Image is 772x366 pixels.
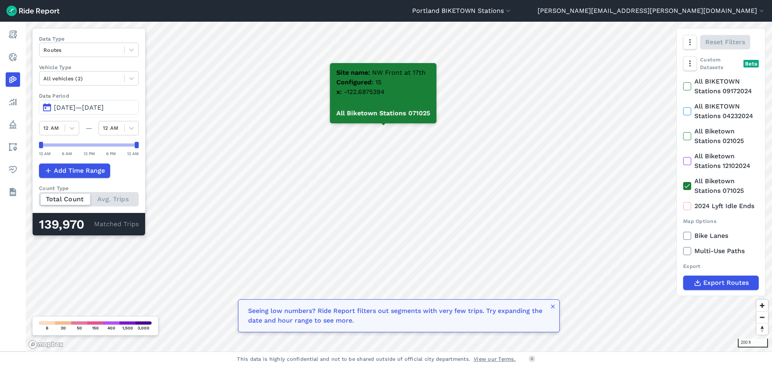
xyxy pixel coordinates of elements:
span: x [337,88,344,96]
label: 2024 Lyft Idle Ends [683,201,759,211]
a: Heatmaps [6,72,20,87]
button: [DATE]—[DATE] [39,100,139,115]
div: 12 AM [127,150,139,157]
div: All Biketown Stations 071025 [330,103,437,123]
div: 200 ft [738,339,768,348]
div: Beta [743,60,759,67]
span: Reset Filters [705,37,745,47]
a: View our Terms. [474,355,516,363]
span: [DATE]—[DATE] [54,104,104,111]
button: Reset bearing to north [756,323,768,335]
a: Health [6,162,20,177]
button: [PERSON_NAME][EMAIL_ADDRESS][PERSON_NAME][DOMAIN_NAME] [538,6,766,16]
a: Analyze [6,95,20,109]
span: 15 [376,78,382,86]
div: 12 AM [39,150,51,157]
button: Zoom in [756,300,768,311]
a: Realtime [6,50,20,64]
img: Ride Report [6,6,60,16]
div: 12 PM [84,150,95,157]
label: Vehicle Type [39,63,139,71]
a: Report [6,27,20,42]
a: Mapbox logo [28,340,64,349]
button: Zoom out [756,311,768,323]
div: — [79,123,99,133]
div: Matched Trips [33,213,145,235]
label: Data Type [39,35,139,43]
button: Add Time Range [39,164,110,178]
label: Multi-Use Paths [683,246,759,256]
canvas: Map [26,22,772,352]
a: Policy [6,117,20,132]
div: Count Type [39,184,139,192]
div: 139,970 [39,219,94,230]
span: Site name [337,69,372,76]
a: Datasets [6,185,20,199]
div: Custom Datasets [683,56,759,71]
div: 6 AM [62,150,72,157]
div: 6 PM [106,150,116,157]
div: Map Options [683,217,759,225]
a: Areas [6,140,20,154]
label: Bike Lanes [683,231,759,241]
button: Reset Filters [700,35,750,49]
div: Export [683,262,759,270]
button: Export Routes [683,276,759,290]
label: All BIKETOWN Stations 04232024 [683,102,759,121]
label: All Biketown Stations 12102024 [683,151,759,171]
span: Configured [337,78,376,86]
span: -122.6875394 [344,88,385,96]
label: All Biketown Stations 021025 [683,127,759,146]
label: Data Period [39,92,139,100]
label: All Biketown Stations 071025 [683,176,759,196]
label: All BIKETOWN Stations 09172024 [683,77,759,96]
span: NW Front at 17th [372,69,426,76]
button: Portland BIKETOWN Stations [412,6,512,16]
span: Add Time Range [54,166,105,176]
span: Export Routes [703,278,749,288]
